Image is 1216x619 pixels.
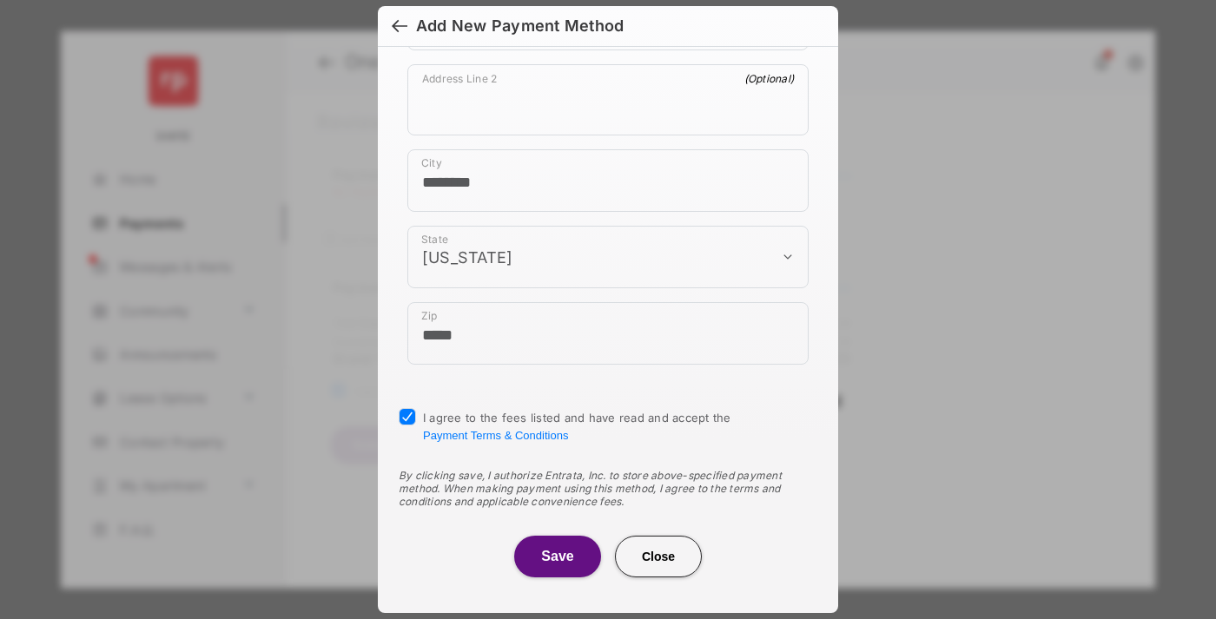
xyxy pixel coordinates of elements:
div: payment_method_screening[postal_addresses][postalCode] [407,302,809,365]
div: Add New Payment Method [416,16,624,36]
button: I agree to the fees listed and have read and accept the [423,429,568,442]
div: payment_method_screening[postal_addresses][locality] [407,149,809,212]
div: payment_method_screening[postal_addresses][addressLine2] [407,64,809,135]
button: Close [615,536,702,577]
button: Save [514,536,601,577]
span: I agree to the fees listed and have read and accept the [423,411,731,442]
div: By clicking save, I authorize Entrata, Inc. to store above-specified payment method. When making ... [399,469,817,508]
div: payment_method_screening[postal_addresses][administrativeArea] [407,226,809,288]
